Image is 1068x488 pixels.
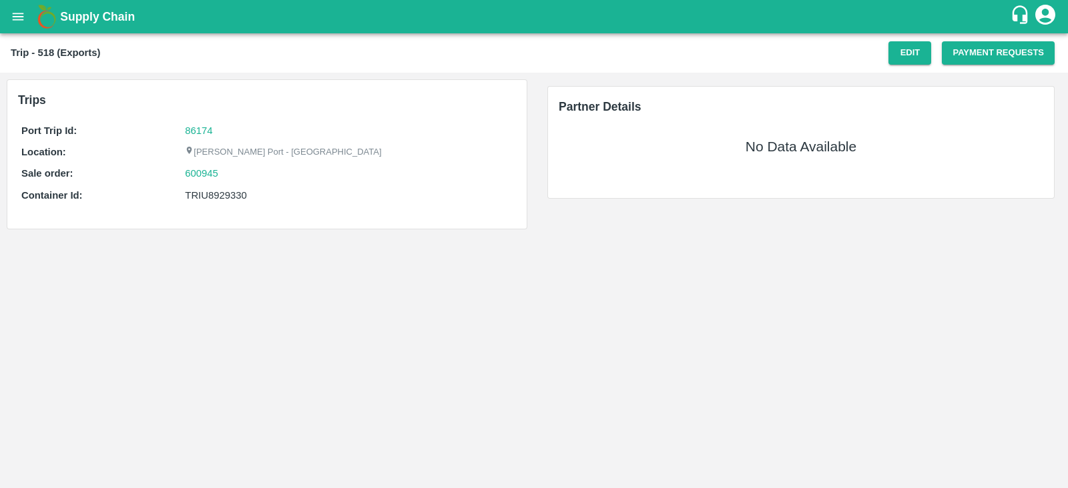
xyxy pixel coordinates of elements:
b: Trip - 518 (Exports) [11,47,100,58]
button: Edit [888,41,931,65]
b: Location: [21,147,66,157]
b: Container Id: [21,190,83,201]
a: Supply Chain [60,7,1010,26]
a: 86174 [185,125,212,136]
p: [PERSON_NAME] Port - [GEOGRAPHIC_DATA] [185,146,381,159]
div: customer-support [1010,5,1033,29]
b: Port Trip Id: [21,125,77,136]
b: Trips [18,93,46,107]
b: Sale order: [21,168,73,179]
div: account of current user [1033,3,1057,31]
b: Supply Chain [60,10,135,23]
button: open drawer [3,1,33,32]
button: Payment Requests [942,41,1055,65]
h5: No Data Available [746,137,856,156]
img: logo [33,3,60,30]
a: 600945 [185,166,218,181]
div: TRIU8929330 [185,188,513,203]
span: Partner Details [559,100,641,113]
